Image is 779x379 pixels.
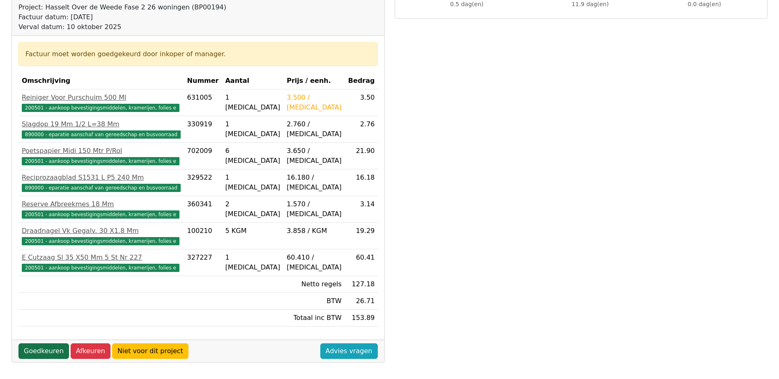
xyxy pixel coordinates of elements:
[345,293,378,310] td: 26.71
[18,12,226,22] div: Factuur datum: [DATE]
[345,196,378,223] td: 3.14
[22,264,179,272] span: 200501 - aankoop bevestigingsmiddelen, kramerijen, folies e
[222,73,283,89] th: Aantal
[18,343,69,359] a: Goedkeuren
[184,73,222,89] th: Nummer
[22,104,179,112] span: 200501 - aankoop bevestigingsmiddelen, kramerijen, folies e
[184,116,222,143] td: 330919
[25,49,371,59] div: Factuur moet worden goedgekeurd door inkoper of manager.
[22,157,179,165] span: 200501 - aankoop bevestigingsmiddelen, kramerijen, folies e
[22,199,181,219] a: Reserve Afbreekmes 18 Mm200501 - aankoop bevestigingsmiddelen, kramerijen, folies e
[283,310,345,326] td: Totaal inc BTW
[287,173,342,192] div: 16.180 / [MEDICAL_DATA]
[287,119,342,139] div: 2.760 / [MEDICAL_DATA]
[22,237,179,245] span: 200501 - aankoop bevestigingsmiddelen, kramerijen, folies e
[22,119,181,139] a: Slagdop 19 Mm 1/2 L=38 Mm890000 - eparatie aanschaf van gereedschap en busvoorraad
[225,93,280,112] div: 1 [MEDICAL_DATA]
[287,93,342,112] div: 3.500 / [MEDICAL_DATA]
[22,119,181,129] div: Slagdop 19 Mm 1/2 L=38 Mm
[184,196,222,223] td: 360341
[225,119,280,139] div: 1 [MEDICAL_DATA]
[287,146,342,166] div: 3.650 / [MEDICAL_DATA]
[22,210,179,219] span: 200501 - aankoop bevestigingsmiddelen, kramerijen, folies e
[22,199,181,209] div: Reserve Afbreekmes 18 Mm
[22,226,181,246] a: Draadnagel Vk Gegalv. 30 X1.8 Mm200501 - aankoop bevestigingsmiddelen, kramerijen, folies e
[688,1,721,7] span: 0.0 dag(en)
[450,1,483,7] span: 0.5 dag(en)
[22,130,181,139] span: 890000 - eparatie aanschaf van gereedschap en busvoorraad
[225,199,280,219] div: 2 [MEDICAL_DATA]
[225,146,280,166] div: 6 [MEDICAL_DATA]
[184,143,222,169] td: 702009
[22,146,181,166] a: Poetspapier Midi 150 Mtr P/Rol200501 - aankoop bevestigingsmiddelen, kramerijen, folies e
[18,73,184,89] th: Omschrijving
[320,343,378,359] a: Advies vragen
[184,249,222,276] td: 327227
[345,249,378,276] td: 60.41
[22,253,181,263] div: E Cutzaag Sl 35 X50 Mm 5 St Nr 227
[345,73,378,89] th: Bedrag
[345,223,378,249] td: 19.29
[225,253,280,272] div: 1 [MEDICAL_DATA]
[184,223,222,249] td: 100210
[345,310,378,326] td: 153.89
[225,226,280,236] div: 5 KGM
[22,253,181,272] a: E Cutzaag Sl 35 X50 Mm 5 St Nr 227200501 - aankoop bevestigingsmiddelen, kramerijen, folies e
[18,22,226,32] div: Verval datum: 10 oktober 2025
[22,93,181,103] div: Reiniger Voor Purschuim 500 Ml
[22,173,181,192] a: Reciprozaagblad S1531 L P5 240 Mm890000 - eparatie aanschaf van gereedschap en busvoorraad
[71,343,110,359] a: Afkeuren
[22,146,181,156] div: Poetspapier Midi 150 Mtr P/Rol
[184,89,222,116] td: 631005
[112,343,188,359] a: Niet voor dit project
[22,173,181,183] div: Reciprozaagblad S1531 L P5 240 Mm
[225,173,280,192] div: 1 [MEDICAL_DATA]
[22,226,181,236] div: Draadnagel Vk Gegalv. 30 X1.8 Mm
[287,199,342,219] div: 1.570 / [MEDICAL_DATA]
[345,276,378,293] td: 127.18
[345,89,378,116] td: 3.50
[345,169,378,196] td: 16.18
[572,1,609,7] span: 11.9 dag(en)
[18,2,226,12] div: Project: Hasselt Over de Weede Fase 2 26 woningen (BP00194)
[184,169,222,196] td: 329522
[22,93,181,112] a: Reiniger Voor Purschuim 500 Ml200501 - aankoop bevestigingsmiddelen, kramerijen, folies e
[345,143,378,169] td: 21.90
[283,276,345,293] td: Netto regels
[283,293,345,310] td: BTW
[283,73,345,89] th: Prijs / eenh.
[22,184,181,192] span: 890000 - eparatie aanschaf van gereedschap en busvoorraad
[345,116,378,143] td: 2.76
[287,226,342,236] div: 3.858 / KGM
[287,253,342,272] div: 60.410 / [MEDICAL_DATA]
